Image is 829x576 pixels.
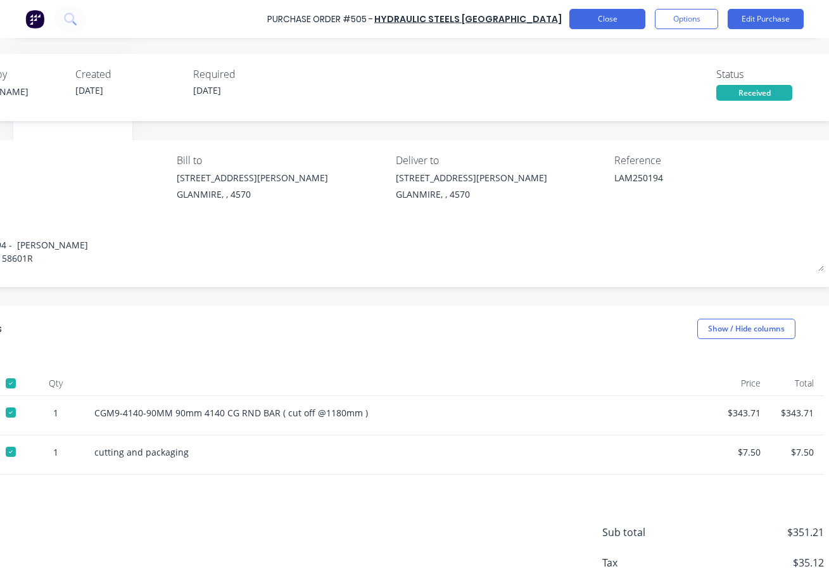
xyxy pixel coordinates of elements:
div: cutting and packaging [94,445,707,459]
div: Reference [614,153,824,168]
div: Status [716,67,824,82]
div: [STREET_ADDRESS][PERSON_NAME] [177,171,328,184]
div: $7.50 [728,445,761,459]
div: Bill to [177,153,386,168]
div: Required [193,67,301,82]
a: Hydraulic Steels [GEOGRAPHIC_DATA] [374,13,562,25]
div: GLANMIRE, , 4570 [396,188,547,201]
textarea: LAM250194 [614,171,773,200]
div: $7.50 [781,445,814,459]
div: Received [716,85,792,101]
div: Deliver to [396,153,605,168]
div: Purchase Order #505 - [267,13,373,26]
span: Tax [602,555,697,570]
span: Sub total [602,525,697,540]
div: [STREET_ADDRESS][PERSON_NAME] [396,171,547,184]
div: Created [75,67,183,82]
div: Total [771,371,824,396]
span: $35.12 [697,555,824,570]
button: Close [569,9,645,29]
button: Show / Hide columns [697,319,795,339]
div: 1 [37,406,74,419]
button: Edit Purchase [728,9,804,29]
div: 1 [37,445,74,459]
button: Checklists 0/0 [13,131,132,162]
span: $351.21 [697,525,824,540]
div: Qty [27,371,84,396]
div: Price [718,371,771,396]
div: GLANMIRE, , 4570 [177,188,328,201]
div: $343.71 [781,406,814,419]
button: Options [655,9,718,29]
div: CGM9-4140-90MM 90mm 4140 CG RND BAR ( cut off @1180mm ) [94,406,707,419]
img: Factory [25,10,44,29]
div: $343.71 [728,406,761,419]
